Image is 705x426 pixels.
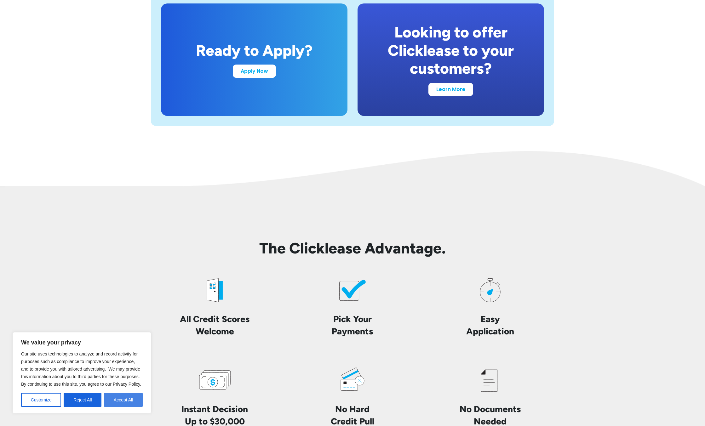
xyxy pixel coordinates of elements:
[332,313,373,338] h4: Pick Your Payments
[428,83,473,96] a: Learn More
[104,393,143,407] button: Accept All
[64,393,101,407] button: Reject All
[21,351,141,387] span: Our site uses technologies to analyze and record activity for purposes such as compliance to impr...
[196,42,312,60] div: Ready to Apply?
[466,313,514,338] h4: Easy Application
[233,65,276,78] a: Apply Now
[13,332,151,413] div: We value your privacy
[21,393,61,407] button: Customize
[21,339,143,346] p: We value your privacy
[373,23,529,78] div: Looking to offer Clicklease to your customers?
[161,313,268,338] h4: All Credit Scores Welcome
[151,239,554,258] h2: The Clicklease Advantage.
